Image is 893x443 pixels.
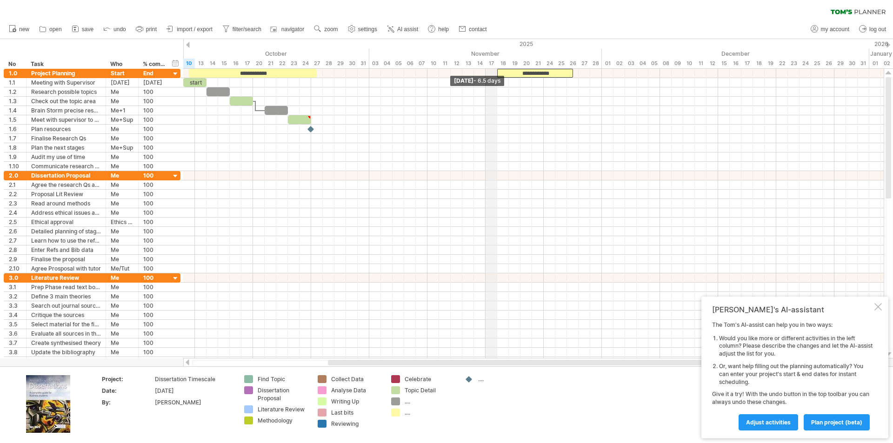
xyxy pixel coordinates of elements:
[31,320,101,329] div: Select material for the final Lit Review
[405,386,455,394] div: Topic Detail
[509,59,520,68] div: Wednesday, 19 November 2025
[331,397,382,405] div: Writing Up
[19,26,29,33] span: new
[9,97,21,106] div: 1.3
[31,180,101,189] div: Agree the research Qs and scope
[31,236,101,245] div: Learn how to use the referencing in Word
[858,59,869,68] div: Wednesday, 31 December 2025
[9,171,21,180] div: 2.0
[712,321,873,430] div: The Tom's AI-assist can help you in two ways: Give it a try! With the undo button in the top tool...
[253,59,265,68] div: Monday, 20 October 2025
[111,208,133,217] div: Me
[111,348,133,357] div: Me
[269,23,307,35] a: navigator
[331,409,382,417] div: Last bits
[37,23,65,35] a: open
[625,59,637,68] div: Wednesday, 3 December 2025
[857,23,889,35] a: log out
[31,97,101,106] div: Check out the topic area
[143,115,166,124] div: 100
[462,59,474,68] div: Thursday, 13 November 2025
[765,59,776,68] div: Friday, 19 December 2025
[111,87,133,96] div: Me
[31,190,101,198] div: Proposal Lit Review
[233,26,261,33] span: filter/search
[102,375,153,383] div: Project:
[143,199,166,208] div: 100
[143,255,166,264] div: 100
[31,134,101,143] div: Finalise Research Qs
[143,227,166,236] div: 100
[101,23,129,35] a: undo
[31,301,101,310] div: Search out journal sources
[9,78,21,87] div: 1.1
[706,59,718,68] div: Friday, 12 December 2025
[111,283,133,291] div: Me
[143,236,166,245] div: 100
[177,26,213,33] span: import / export
[113,26,126,33] span: undo
[111,320,133,329] div: Me
[9,227,21,236] div: 2.6
[111,301,133,310] div: Me
[753,59,765,68] div: Thursday, 18 December 2025
[323,59,334,68] div: Tuesday, 28 October 2025
[9,199,21,208] div: 2.3
[111,218,133,226] div: Ethics Comm
[220,23,264,35] a: filter/search
[111,134,133,143] div: Me
[110,60,133,69] div: Who
[497,59,509,68] div: Tuesday, 18 November 2025
[111,106,133,115] div: Me+1
[31,273,101,282] div: Literature Review
[143,60,165,69] div: % complete
[746,419,791,426] span: Adjust activities
[288,59,300,68] div: Thursday, 23 October 2025
[9,320,21,329] div: 3.5
[111,227,133,236] div: Me
[9,357,21,366] div: 3.9
[133,23,160,35] a: print
[241,59,253,68] div: Friday, 17 October 2025
[49,26,62,33] span: open
[31,152,101,161] div: Audit my use of time
[143,264,166,273] div: 100
[474,59,486,68] div: Friday, 14 November 2025
[426,23,452,35] a: help
[143,143,166,152] div: 100
[31,311,101,319] div: Critique the sources
[416,59,427,68] div: Friday, 7 November 2025
[143,171,166,180] div: 100
[155,387,233,395] div: [DATE]
[739,414,798,430] a: Adjust activities
[258,417,308,424] div: Methodology
[9,69,21,78] div: 1.0
[9,190,21,198] div: 2.2
[869,59,881,68] div: Thursday, 1 January 2026
[9,292,21,301] div: 3.2
[741,59,753,68] div: Wednesday, 17 December 2025
[397,26,418,33] span: AI assist
[143,329,166,338] div: 100
[183,59,195,68] div: Friday, 10 October 2025
[143,125,166,133] div: 100
[143,273,166,282] div: 100
[9,245,21,254] div: 2.8
[346,23,380,35] a: settings
[450,76,504,86] div: [DATE]
[207,59,218,68] div: Tuesday, 14 October 2025
[258,405,308,413] div: Literature Review
[31,283,101,291] div: Prep Phase read text books
[143,162,166,171] div: 100
[111,199,133,208] div: Me
[69,23,96,35] a: save
[300,59,311,68] div: Friday, 24 October 2025
[393,59,404,68] div: Wednesday, 5 November 2025
[31,227,101,236] div: Detailed planning of stages
[143,190,166,198] div: 100
[143,97,166,106] div: 100
[9,348,21,357] div: 3.8
[331,420,382,428] div: Reviewing
[82,26,93,33] span: save
[111,171,133,180] div: Me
